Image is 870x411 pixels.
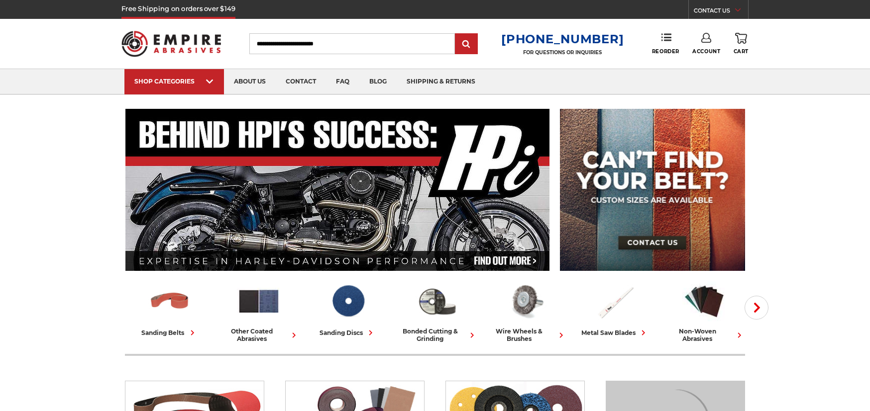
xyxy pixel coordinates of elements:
[501,32,624,46] a: [PHONE_NUMBER]
[663,328,745,342] div: non-woven abrasives
[359,69,397,94] a: blog
[396,280,477,342] a: bonded cutting & grinding
[326,280,370,323] img: Sanding Discs
[692,48,720,55] span: Account
[415,280,459,323] img: Bonded Cutting & Grinding
[682,280,726,323] img: Non-woven Abrasives
[593,280,637,323] img: Metal Saw Blades
[485,280,566,342] a: wire wheels & brushes
[237,280,281,323] img: Other Coated Abrasives
[663,280,745,342] a: non-woven abrasives
[652,33,679,54] a: Reorder
[224,69,276,94] a: about us
[734,48,749,55] span: Cart
[485,328,566,342] div: wire wheels & brushes
[397,69,485,94] a: shipping & returns
[652,48,679,55] span: Reorder
[142,328,198,338] div: sanding belts
[129,280,210,338] a: sanding belts
[574,280,655,338] a: metal saw blades
[218,328,299,342] div: other coated abrasives
[320,328,376,338] div: sanding discs
[560,109,745,271] img: promo banner for custom belts.
[581,328,649,338] div: metal saw blades
[134,78,214,85] div: SHOP CATEGORIES
[745,296,768,320] button: Next
[148,280,192,323] img: Sanding Belts
[276,69,326,94] a: contact
[694,5,748,19] a: CONTACT US
[307,280,388,338] a: sanding discs
[501,49,624,56] p: FOR QUESTIONS OR INQUIRIES
[504,280,548,323] img: Wire Wheels & Brushes
[396,328,477,342] div: bonded cutting & grinding
[734,33,749,55] a: Cart
[326,69,359,94] a: faq
[121,24,221,63] img: Empire Abrasives
[125,109,550,271] img: Banner for an interview featuring Horsepower Inc who makes Harley performance upgrades featured o...
[218,280,299,342] a: other coated abrasives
